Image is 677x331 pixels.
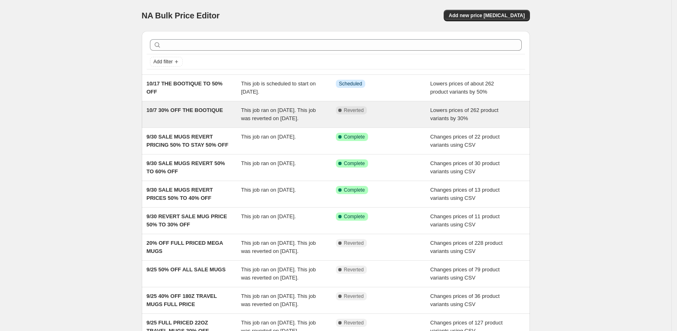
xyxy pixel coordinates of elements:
[150,57,183,67] button: Add filter
[147,240,223,254] span: 20% OFF FULL PRICED MEGA MUGS
[430,107,498,121] span: Lowers prices of 262 product variants by 30%
[241,293,316,307] span: This job ran on [DATE]. This job was reverted on [DATE].
[344,266,364,273] span: Reverted
[142,11,220,20] span: NA Bulk Price Editor
[241,266,316,281] span: This job ran on [DATE]. This job was reverted on [DATE].
[344,293,364,300] span: Reverted
[241,213,296,219] span: This job ran on [DATE].
[430,213,500,228] span: Changes prices of 11 product variants using CSV
[241,160,296,166] span: This job ran on [DATE].
[344,160,365,167] span: Complete
[430,293,500,307] span: Changes prices of 36 product variants using CSV
[147,293,217,307] span: 9/25 40% OFF 180Z TRAVEL MUGS FULL PRICE
[430,266,500,281] span: Changes prices of 79 product variants using CSV
[241,134,296,140] span: This job ran on [DATE].
[344,107,364,114] span: Reverted
[344,240,364,246] span: Reverted
[147,134,228,148] span: 9/30 SALE MUGS REVERT PRICING 50% TO STAY 50% OFF
[430,134,500,148] span: Changes prices of 22 product variants using CSV
[241,187,296,193] span: This job ran on [DATE].
[430,240,503,254] span: Changes prices of 228 product variants using CSV
[344,187,365,193] span: Complete
[449,12,525,19] span: Add new price [MEDICAL_DATA]
[154,58,173,65] span: Add filter
[147,160,225,174] span: 9/30 SALE MUGS REVERT 50% TO 60% OFF
[344,213,365,220] span: Complete
[430,160,500,174] span: Changes prices of 30 product variants using CSV
[344,320,364,326] span: Reverted
[444,10,530,21] button: Add new price [MEDICAL_DATA]
[430,187,500,201] span: Changes prices of 13 product variants using CSV
[147,187,213,201] span: 9/30 SALE MUGS REVERT PRICES 50% TO 40% OFF
[147,266,226,273] span: 9/25 50% OFF ALL SALE MUGS
[147,107,223,113] span: 10/7 30% OFF THE BOOTIQUE
[344,134,365,140] span: Complete
[241,81,316,95] span: This job is scheduled to start on [DATE].
[147,213,227,228] span: 9/30 REVERT SALE MUG PRICE 50% TO 30% OFF
[147,81,223,95] span: 10/17 THE BOOTIQUE TO 50% OFF
[241,107,316,121] span: This job ran on [DATE]. This job was reverted on [DATE].
[430,81,494,95] span: Lowers prices of about 262 product variants by 50%
[339,81,362,87] span: Scheduled
[241,240,316,254] span: This job ran on [DATE]. This job was reverted on [DATE].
